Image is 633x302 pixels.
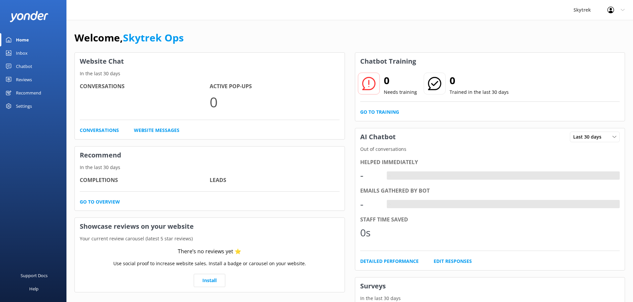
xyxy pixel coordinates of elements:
[21,269,48,282] div: Support Docs
[387,200,392,209] div: -
[16,86,41,99] div: Recommend
[74,30,184,46] h1: Welcome,
[355,53,421,70] h3: Chatbot Training
[355,295,625,302] p: In the last 30 days
[80,176,210,185] h4: Completions
[16,99,32,113] div: Settings
[360,225,380,241] div: 0s
[16,60,32,73] div: Chatbot
[384,89,417,96] p: Needs training
[80,198,120,206] a: Go to overview
[16,73,32,86] div: Reviews
[80,82,210,91] h4: Conversations
[75,53,345,70] h3: Website Chat
[123,31,184,44] a: Skytrek Ops
[450,89,509,96] p: Trained in the last 30 days
[573,133,605,141] span: Last 30 days
[360,108,399,116] a: Go to Training
[10,11,48,22] img: yonder-white-logo.png
[434,258,472,265] a: Edit Responses
[360,167,380,183] div: -
[29,282,39,295] div: Help
[387,171,392,180] div: -
[360,258,419,265] a: Detailed Performance
[355,277,625,295] h3: Surveys
[450,73,509,89] h2: 0
[355,146,625,153] p: Out of conversations
[210,82,340,91] h4: Active Pop-ups
[360,196,380,212] div: -
[210,176,340,185] h4: Leads
[75,164,345,171] p: In the last 30 days
[210,91,340,113] p: 0
[75,235,345,242] p: Your current review carousel (latest 5 star reviews)
[360,158,620,167] div: Helped immediately
[80,127,119,134] a: Conversations
[75,70,345,77] p: In the last 30 days
[16,46,28,60] div: Inbox
[360,215,620,224] div: Staff time saved
[16,33,29,46] div: Home
[113,260,306,267] p: Use social proof to increase website sales. Install a badge or carousel on your website.
[134,127,179,134] a: Website Messages
[384,73,417,89] h2: 0
[194,274,225,287] a: Install
[355,128,401,146] h3: AI Chatbot
[75,147,345,164] h3: Recommend
[178,247,241,256] div: There’s no reviews yet ⭐
[75,218,345,235] h3: Showcase reviews on your website
[360,187,620,195] div: Emails gathered by bot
